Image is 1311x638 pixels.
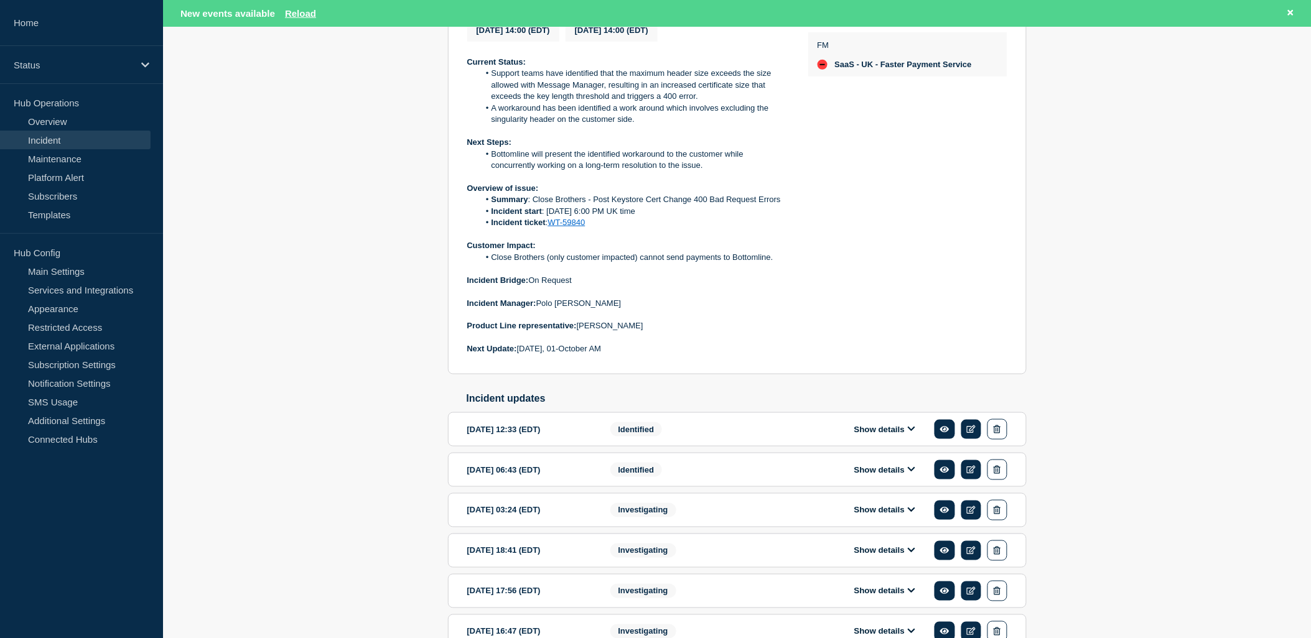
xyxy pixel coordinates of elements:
[467,343,788,354] p: [DATE], 01-October AM
[467,275,529,285] strong: Incident Bridge:
[479,194,788,205] li: : Close Brothers - Post Keystore Cert Change 400 Bad Request Errors
[467,460,592,480] div: [DATE] 06:43 (EDT)
[467,321,577,330] strong: Product Line representative:
[610,543,676,558] span: Investigating
[610,422,663,437] span: Identified
[467,298,536,308] strong: Incident Manager:
[492,195,528,204] strong: Summary
[467,183,539,193] strong: Overview of issue:
[285,8,316,19] button: Reload
[492,218,546,227] strong: Incident ticket
[467,500,592,520] div: [DATE] 03:24 (EDT)
[575,24,648,35] div: [DATE] 14:00 (EDT)
[467,419,592,440] div: [DATE] 12:33 (EDT)
[851,424,919,435] button: Show details
[610,463,663,477] span: Identified
[477,25,550,35] span: [DATE] 14:00 (EDT)
[610,503,676,517] span: Investigating
[467,540,592,561] div: [DATE] 18:41 (EDT)
[467,275,788,286] p: On Request
[180,8,275,19] span: New events available
[479,103,788,126] li: A workaround has been identified a work around which involves excluding the singularity header on...
[467,581,592,601] div: [DATE] 17:56 (EDT)
[467,137,512,147] strong: Next Steps:
[14,60,133,70] p: Status
[467,393,1027,404] h2: Incident updates
[467,241,536,250] strong: Customer Impact:
[851,586,919,596] button: Show details
[479,68,788,102] li: Support teams have identified that the maximum header size exceeds the size allowed with Message ...
[479,206,788,217] li: : [DATE] 6:00 PM UK time
[467,298,788,309] p: Polo [PERSON_NAME]
[492,206,543,216] strong: Incident start
[851,626,919,637] button: Show details
[851,505,919,515] button: Show details
[818,40,972,50] p: FM
[467,320,788,331] p: [PERSON_NAME]
[610,584,676,598] span: Investigating
[479,217,788,228] li: :
[818,60,828,70] div: down
[851,545,919,556] button: Show details
[548,218,586,227] a: WT-59840
[479,252,788,263] li: Close Brothers (only customer impacted) cannot send payments to Bottomline.
[479,149,788,172] li: Bottomline will present the identified workaround to the customer while concurrently working on a...
[835,60,972,70] span: SaaS - UK - Faster Payment Service
[467,344,517,353] strong: Next Update:
[851,465,919,475] button: Show details
[467,57,526,67] strong: Current Status:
